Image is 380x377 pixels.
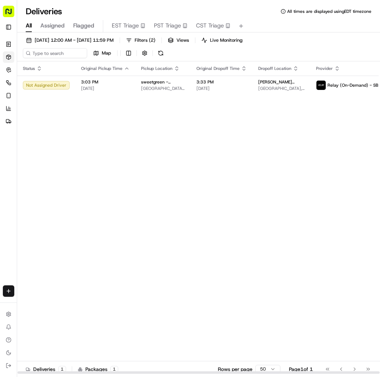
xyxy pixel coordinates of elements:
span: Dropoff Location [258,66,291,71]
span: Original Pickup Time [81,66,122,71]
button: Live Monitoring [198,35,246,45]
span: [DATE] [196,86,247,91]
button: [DATE] 12:00 AM - [DATE] 11:59 PM [23,35,117,45]
span: EST Triage [112,21,139,30]
span: Provider [316,66,333,71]
span: 3:03 PM [81,79,130,85]
button: Filters(2) [123,35,159,45]
span: [DATE] 12:00 AM - [DATE] 11:59 PM [35,37,114,44]
span: CST Triage [196,21,224,30]
span: sweetgreen - [GEOGRAPHIC_DATA] [141,79,185,85]
span: [PERSON_NAME] [PERSON_NAME] ([GEOGRAPHIC_DATA]) [258,79,305,85]
img: relay_logo_black.png [316,81,326,90]
span: Filters [135,37,155,44]
div: Packages [78,366,118,373]
span: Assigned [40,21,65,30]
span: Flagged [73,21,94,30]
span: [GEOGRAPHIC_DATA], [STREET_ADDRESS][US_STATE] [141,86,185,91]
div: 1 [110,366,118,372]
span: [GEOGRAPHIC_DATA], [STREET_ADDRESS][US_STATE] [258,86,305,91]
div: Deliveries [26,366,66,373]
p: Rows per page [218,366,252,373]
span: 3:33 PM [196,79,247,85]
span: Live Monitoring [210,37,242,44]
span: Original Dropoff Time [196,66,240,71]
div: Page 1 of 1 [289,366,313,373]
span: Status [23,66,35,71]
input: Type to search [23,48,87,58]
span: PST Triage [154,21,181,30]
button: Views [165,35,192,45]
button: Map [90,48,114,58]
span: All [26,21,32,30]
div: 1 [58,366,66,372]
span: [DATE] [81,86,130,91]
span: Map [102,50,111,56]
span: Views [176,37,189,44]
button: Refresh [156,48,166,58]
span: All times are displayed using EDT timezone [287,9,371,14]
span: Relay (On-Demand) - SB [327,82,378,88]
span: Pickup Location [141,66,172,71]
h1: Deliveries [26,6,62,17]
span: ( 2 ) [149,37,155,44]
